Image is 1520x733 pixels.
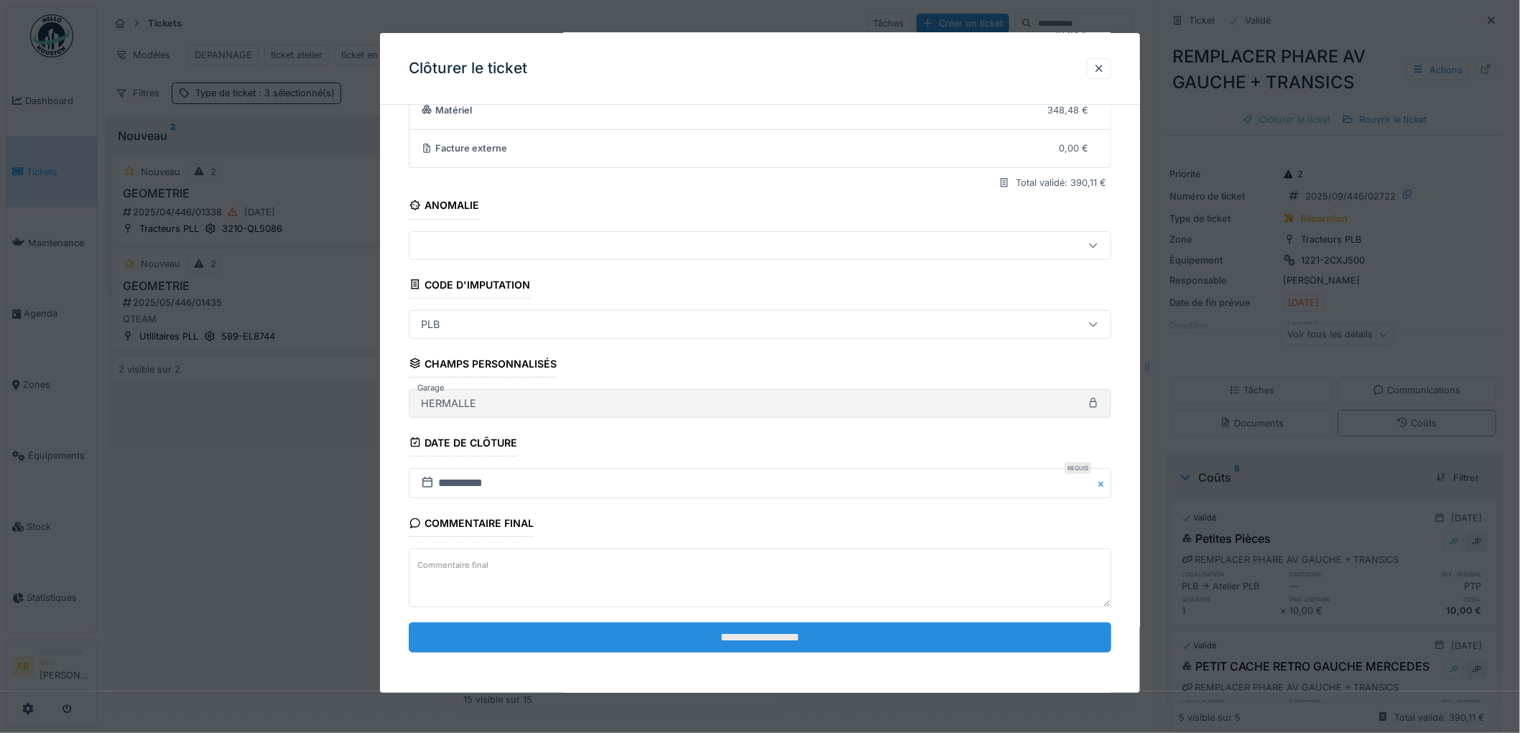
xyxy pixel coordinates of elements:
[415,317,445,332] div: PLB
[415,97,1105,123] summary: Matériel348,48 €
[1059,141,1088,155] div: 0,00 €
[415,135,1105,162] summary: Facture externe0,00 €
[1047,103,1088,116] div: 348,48 €
[409,513,534,537] div: Commentaire final
[415,396,482,411] div: HERMALLE
[409,432,517,457] div: Date de clôture
[421,141,1048,155] div: Facture externe
[421,103,1037,116] div: Matériel
[1065,462,1091,474] div: Requis
[409,195,479,219] div: Anomalie
[409,60,527,78] h3: Clôturer le ticket
[409,353,557,378] div: Champs personnalisés
[1095,468,1111,498] button: Close
[409,274,530,299] div: Code d'imputation
[414,382,448,394] label: Garage
[414,556,491,574] label: Commentaire final
[1016,176,1106,190] div: Total validé: 390,11 €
